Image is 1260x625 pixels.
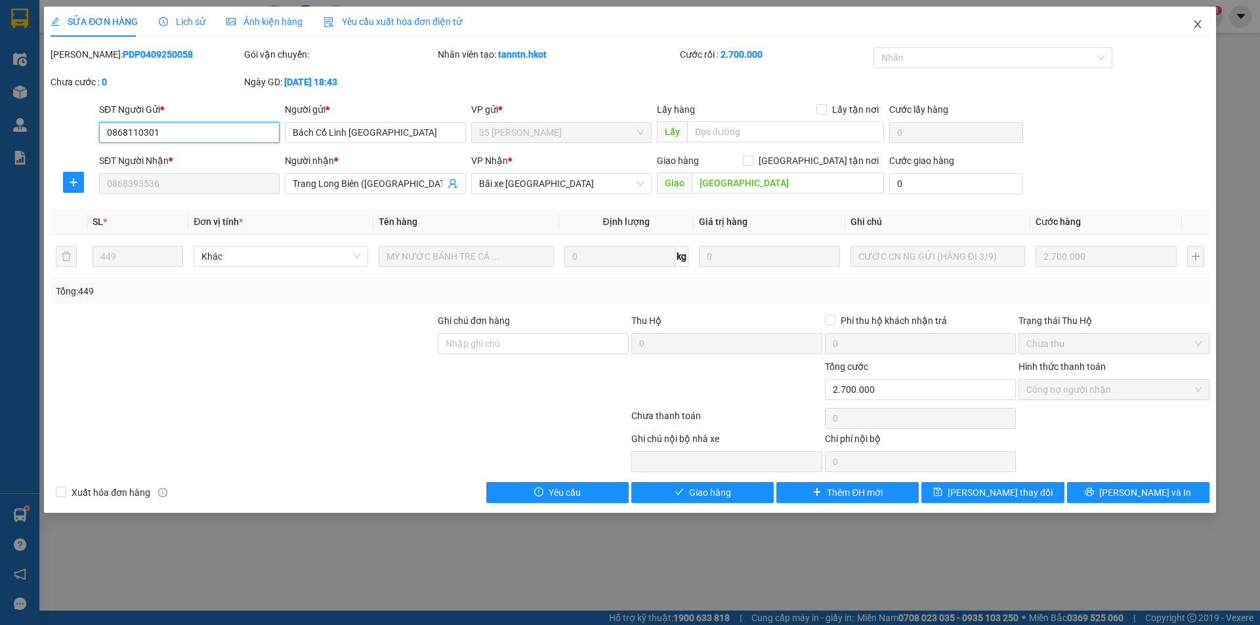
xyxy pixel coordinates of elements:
div: Ghi chú nội bộ nhà xe [631,432,822,451]
span: close [1192,19,1203,30]
span: Khác [201,247,360,266]
span: info-circle [158,488,167,497]
label: Cước giao hàng [889,155,954,166]
span: plus [64,177,83,188]
span: Chưa thu [1026,334,1202,353]
button: exclamation-circleYêu cầu [486,482,629,503]
span: Xuất hóa đơn hàng [66,485,156,500]
div: Gói vận chuyển: [244,47,435,62]
label: Cước lấy hàng [889,104,948,115]
button: checkGiao hàng [631,482,774,503]
input: Cước giao hàng [889,173,1023,194]
span: plus [812,487,822,498]
img: icon [324,17,334,28]
span: [PERSON_NAME] thay đổi [948,485,1053,500]
div: Chi phí nội bộ [825,432,1016,451]
button: plus [1187,246,1204,267]
span: save [933,487,942,498]
span: SỬA ĐƠN HÀNG [51,16,138,27]
span: Tổng cước [825,361,868,372]
span: Định lượng [603,216,650,227]
div: Trạng thái Thu Hộ [1018,313,1209,328]
span: Giao hàng [689,485,731,500]
span: Yêu cầu [549,485,581,500]
span: picture [226,17,236,26]
span: edit [51,17,60,26]
span: kg [675,246,688,267]
b: PDP0409250058 [123,49,193,60]
span: clock-circle [159,17,168,26]
span: Đơn vị tính [194,216,243,227]
span: Thêm ĐH mới [827,485,883,500]
span: Lấy [657,121,687,142]
input: Dọc đường [687,121,884,142]
span: Giá trị hàng [699,216,747,227]
div: Cước rồi : [680,47,871,62]
button: delete [56,246,77,267]
div: SĐT Người Gửi [99,102,280,117]
b: 2.700.000 [721,49,763,60]
span: Tên hàng [379,216,417,227]
span: Lấy hàng [657,104,695,115]
button: save[PERSON_NAME] thay đổi [921,482,1064,503]
div: Chưa thanh toán [630,409,824,432]
div: Chưa cước : [51,75,241,89]
b: tanntn.hkot [498,49,547,60]
button: Close [1179,7,1216,43]
span: Yêu cầu xuất hóa đơn điện tử [324,16,462,27]
span: Ảnh kiện hàng [226,16,303,27]
div: Ngày GD: [244,75,435,89]
input: Cước lấy hàng [889,122,1023,143]
div: SĐT Người Nhận [99,153,280,168]
span: [PERSON_NAME] và In [1099,485,1191,500]
input: Dọc đường [692,172,884,193]
span: 35 Trần Phú [479,123,644,142]
span: check [675,487,684,498]
input: Ghi chú đơn hàng [438,333,629,354]
div: Người gửi [285,102,465,117]
b: 0 [102,77,107,87]
span: Bãi xe Thạch Bàn [479,174,644,193]
input: 0 [1036,246,1177,267]
span: Lấy tận nơi [827,102,884,117]
div: [PERSON_NAME]: [51,47,241,62]
input: VD: Bàn, Ghế [379,246,553,267]
button: plusThêm ĐH mới [776,482,919,503]
div: Nhân viên tạo: [438,47,677,62]
span: user-add [448,178,458,189]
div: VP gửi [471,102,652,117]
div: Tổng: 449 [56,284,486,298]
button: printer[PERSON_NAME] và In [1067,482,1209,503]
input: 0 [699,246,840,267]
span: Giao hàng [657,155,699,166]
span: Công nợ người nhận [1026,380,1202,399]
th: Ghi chú [845,209,1030,235]
span: exclamation-circle [534,487,543,498]
span: printer [1085,487,1094,498]
button: plus [63,172,84,193]
span: SL [93,216,103,227]
div: Người nhận [285,153,465,168]
span: VP Nhận [471,155,508,166]
label: Ghi chú đơn hàng [438,315,510,326]
span: Cước hàng [1036,216,1081,227]
b: [DATE] 18:43 [284,77,337,87]
span: [GEOGRAPHIC_DATA] tận nơi [753,153,884,168]
span: Giao [657,172,692,193]
span: Thu Hộ [631,315,661,326]
span: Phí thu hộ khách nhận trả [835,313,952,328]
span: Lịch sử [159,16,205,27]
input: Ghi Chú [850,246,1025,267]
label: Hình thức thanh toán [1018,361,1106,372]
